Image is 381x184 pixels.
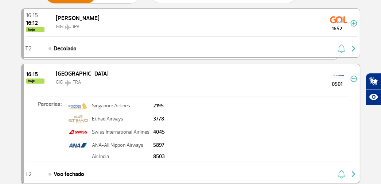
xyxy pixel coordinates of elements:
[153,130,165,135] p: 4045
[338,44,345,53] img: sino-painel-voo.svg
[366,73,381,89] button: Abrir tradutor de língua de sinais.
[330,69,347,81] img: Lufthansa
[73,79,81,85] span: FRA
[56,79,63,85] span: GIG
[26,46,32,51] span: T2
[54,44,77,53] span: Decolado
[26,27,44,32] span: hoje
[350,20,357,27] img: mais-info-painel-voo.svg
[26,72,44,77] span: 2025-09-27 16:15:00
[56,24,63,30] span: GIG
[92,130,149,135] p: Swiss International Airlines
[56,70,109,77] span: [GEOGRAPHIC_DATA]
[69,100,87,112] img: singapore-airlines.png
[324,80,350,88] span: 0501
[366,73,381,105] div: Plugin de acessibilidade da Hand Talk.
[26,172,32,177] span: T2
[24,100,67,156] p: Parcerias:
[26,20,44,26] span: 2025-09-27 16:12:00
[338,170,345,179] img: sino-painel-voo.svg
[324,25,350,32] span: 1652
[54,170,85,179] span: Voo fechado
[366,89,381,105] button: Abrir recursos assistivos.
[92,154,149,159] p: Air India
[153,154,165,159] p: 8503
[69,113,88,125] img: etihad_airways.png
[92,116,149,122] p: Etihad Airways
[153,116,165,122] p: 3778
[92,143,149,148] p: ANA-All Nippon Airways
[69,139,87,152] img: ana.png
[153,103,165,108] p: 2195
[330,14,347,26] img: GOL Transportes Aereos
[350,76,357,82] img: menos-info-painel-voo.svg
[56,15,100,22] span: [PERSON_NAME]
[69,126,87,138] img: swiss.png
[349,44,358,53] img: seta-direita-painel-voo.svg
[26,78,44,84] span: hoje
[153,143,165,148] p: 5897
[73,24,80,30] span: JPA
[26,12,44,18] span: 2025-09-27 16:15:00
[349,170,358,179] img: seta-direita-painel-voo.svg
[92,103,149,108] p: Singapore Airlines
